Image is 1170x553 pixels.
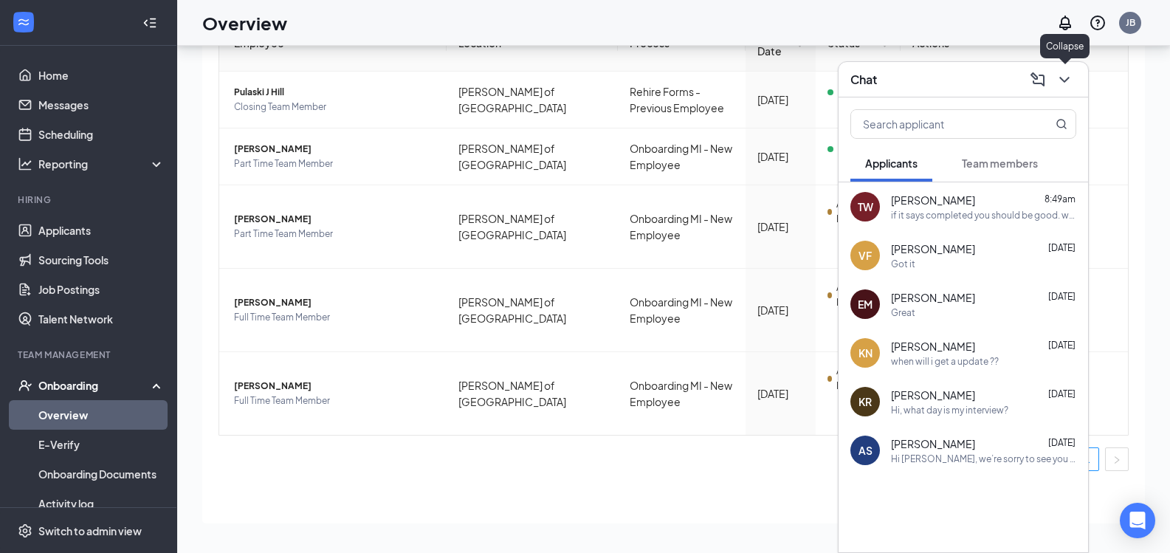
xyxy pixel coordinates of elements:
td: Onboarding MI - New Employee [618,128,745,185]
span: Action Required [836,281,889,310]
div: Hi, what day is my interview? [891,404,1008,416]
div: KR [858,394,872,409]
div: JB [1126,16,1135,29]
svg: MagnifyingGlass [1056,118,1067,130]
td: [PERSON_NAME] of [GEOGRAPHIC_DATA] [447,352,619,435]
div: Team Management [18,348,162,361]
div: [DATE] [757,92,804,108]
td: Onboarding MI - New Employee [618,269,745,352]
a: E-Verify [38,430,165,459]
div: Hiring [18,193,162,206]
td: [PERSON_NAME] of [GEOGRAPHIC_DATA] [447,72,619,128]
a: Home [38,61,165,90]
span: Part Time Team Member [234,227,435,241]
a: Applicants [38,216,165,245]
div: Onboarding [38,378,152,393]
div: Switch to admin view [38,523,142,538]
td: [PERSON_NAME] of [GEOGRAPHIC_DATA] [447,185,619,269]
span: [PERSON_NAME] [891,388,975,402]
svg: Settings [18,523,32,538]
span: 8:49am [1045,193,1076,205]
span: Full Time Team Member [234,394,435,408]
td: Rehire Forms - Previous Employee [618,72,745,128]
div: if it says completed you should be good. we will send paperwork out once your background check cl... [891,209,1076,221]
a: Job Postings [38,275,165,304]
h3: Chat [850,72,877,88]
a: Messages [38,90,165,120]
button: ChevronDown [1053,68,1076,92]
span: Full Time Team Member [234,310,435,325]
svg: UserCheck [18,378,32,393]
span: Pulaski J Hill [234,85,435,100]
input: Search applicant [851,110,1026,138]
div: KN [858,346,873,360]
span: Action Required [836,364,889,394]
span: [PERSON_NAME] [234,142,435,157]
svg: ChevronDown [1056,71,1073,89]
div: [DATE] [757,302,804,318]
div: Got it [891,258,915,270]
svg: WorkstreamLogo [16,15,31,30]
span: Part Time Team Member [234,157,435,171]
span: [PERSON_NAME] [891,193,975,207]
span: [DATE] [1048,242,1076,253]
a: Scheduling [38,120,165,149]
span: Team members [962,157,1038,170]
a: Onboarding Documents [38,459,165,489]
span: Applicants [865,157,918,170]
h1: Overview [202,10,287,35]
div: Hi [PERSON_NAME], we’re sorry to see you go! Your meeting with [PERSON_NAME] for Back of House Co... [891,453,1076,465]
li: Next Page [1105,447,1129,471]
a: Talent Network [38,304,165,334]
svg: ComposeMessage [1029,71,1047,89]
div: [DATE] [757,219,804,235]
a: Sourcing Tools [38,245,165,275]
span: [DATE] [1048,437,1076,448]
span: [PERSON_NAME] [891,241,975,256]
button: right [1105,447,1129,471]
div: Reporting [38,157,165,171]
td: Onboarding MI - New Employee [618,352,745,435]
div: Open Intercom Messenger [1120,503,1155,538]
span: [PERSON_NAME] [891,339,975,354]
span: right [1112,456,1121,464]
div: when will i get a update ?? [891,355,999,368]
div: AS [858,443,873,458]
span: [PERSON_NAME] [234,212,435,227]
td: [PERSON_NAME] of [GEOGRAPHIC_DATA] [447,269,619,352]
span: Action Required [836,197,889,227]
div: TW [858,199,873,214]
span: [PERSON_NAME] [891,436,975,451]
td: [PERSON_NAME] of [GEOGRAPHIC_DATA] [447,128,619,185]
a: Activity log [38,489,165,518]
div: Collapse [1040,34,1090,58]
td: Onboarding MI - New Employee [618,185,745,269]
div: VF [858,248,872,263]
svg: Analysis [18,157,32,171]
svg: Collapse [142,16,157,30]
svg: Notifications [1056,14,1074,32]
a: Overview [38,400,165,430]
span: [PERSON_NAME] [234,379,435,394]
div: [DATE] [757,148,804,165]
span: [PERSON_NAME] [234,295,435,310]
div: Great [891,306,915,319]
span: [PERSON_NAME] [891,290,975,305]
span: [DATE] [1048,291,1076,302]
div: [DATE] [757,385,804,402]
span: Closing Team Member [234,100,435,114]
div: EM [858,297,873,312]
button: ComposeMessage [1026,68,1050,92]
svg: QuestionInfo [1089,14,1107,32]
span: [DATE] [1048,388,1076,399]
span: [DATE] [1048,340,1076,351]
